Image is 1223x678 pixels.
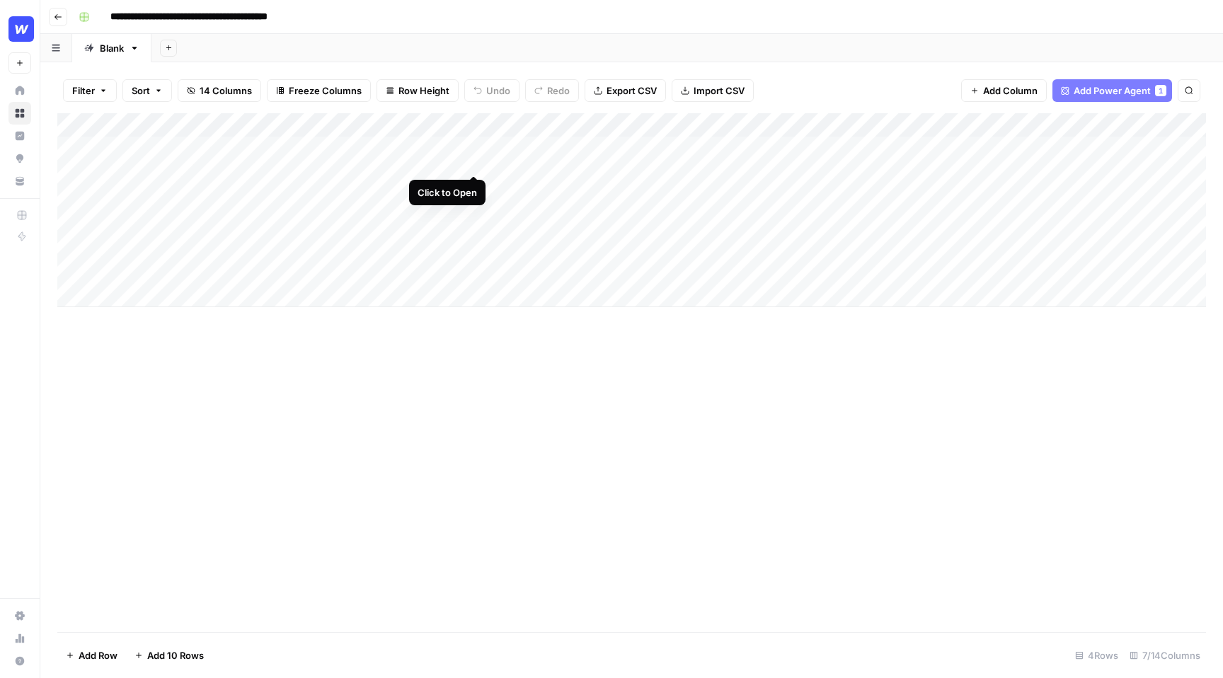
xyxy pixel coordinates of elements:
span: Import CSV [694,84,745,98]
button: Row Height [377,79,459,102]
a: Home [8,79,31,102]
div: Blank [100,41,124,55]
button: Undo [464,79,519,102]
button: Add Column [961,79,1047,102]
span: Add 10 Rows [147,648,204,662]
span: Sort [132,84,150,98]
button: Help + Support [8,650,31,672]
span: Add Power Agent [1074,84,1151,98]
a: Browse [8,102,31,125]
a: Blank [72,34,151,62]
button: Workspace: Webflow [8,11,31,47]
button: Freeze Columns [267,79,371,102]
span: Row Height [398,84,449,98]
span: Add Row [79,648,117,662]
span: 14 Columns [200,84,252,98]
button: Add Row [57,644,126,667]
div: 7/14 Columns [1124,644,1206,667]
span: Filter [72,84,95,98]
button: Filter [63,79,117,102]
span: Export CSV [607,84,657,98]
span: Freeze Columns [289,84,362,98]
a: Opportunities [8,147,31,170]
a: Your Data [8,170,31,193]
button: Export CSV [585,79,666,102]
button: Add Power Agent1 [1052,79,1172,102]
a: Insights [8,125,31,147]
span: Undo [486,84,510,98]
div: Click to Open [418,185,477,200]
button: 14 Columns [178,79,261,102]
span: Redo [547,84,570,98]
span: Add Column [983,84,1038,98]
button: Import CSV [672,79,754,102]
a: Usage [8,627,31,650]
span: 1 [1159,85,1163,96]
div: 4 Rows [1069,644,1124,667]
button: Sort [122,79,172,102]
button: Add 10 Rows [126,644,212,667]
div: 1 [1155,85,1166,96]
button: Redo [525,79,579,102]
img: Webflow Logo [8,16,34,42]
a: Settings [8,604,31,627]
